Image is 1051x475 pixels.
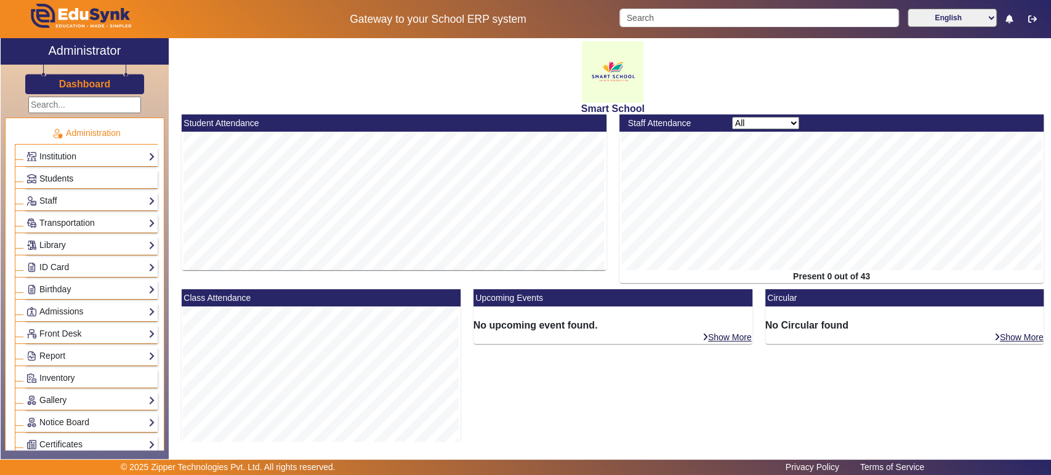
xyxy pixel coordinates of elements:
[582,41,643,103] img: d9bc1511-b1a7-4aa3-83e2-8cd3cb1b8778
[182,289,461,306] mat-card-header: Class Attendance
[27,373,36,383] img: Inventory.png
[473,289,752,306] mat-card-header: Upcoming Events
[58,78,111,90] a: Dashboard
[52,128,63,139] img: Administration.png
[26,371,155,385] a: Inventory
[39,373,75,383] span: Inventory
[48,43,121,58] h2: Administrator
[779,459,845,475] a: Privacy Policy
[621,117,725,130] div: Staff Attendance
[27,174,36,183] img: Students.png
[854,459,930,475] a: Terms of Service
[765,319,1044,331] h6: No Circular found
[619,270,1044,283] div: Present 0 out of 43
[270,13,606,26] h5: Gateway to your School ERP system
[765,289,1044,306] mat-card-header: Circular
[121,461,336,474] p: © 2025 Zipper Technologies Pvt. Ltd. All rights reserved.
[28,97,141,113] input: Search...
[39,174,73,183] span: Students
[26,172,155,186] a: Students
[175,103,1050,114] h2: Smart School
[619,9,898,27] input: Search
[702,332,752,343] a: Show More
[15,127,158,140] p: Administration
[473,319,752,331] h6: No upcoming event found.
[1,38,169,65] a: Administrator
[59,78,111,90] h3: Dashboard
[994,332,1044,343] a: Show More
[182,114,606,132] mat-card-header: Student Attendance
